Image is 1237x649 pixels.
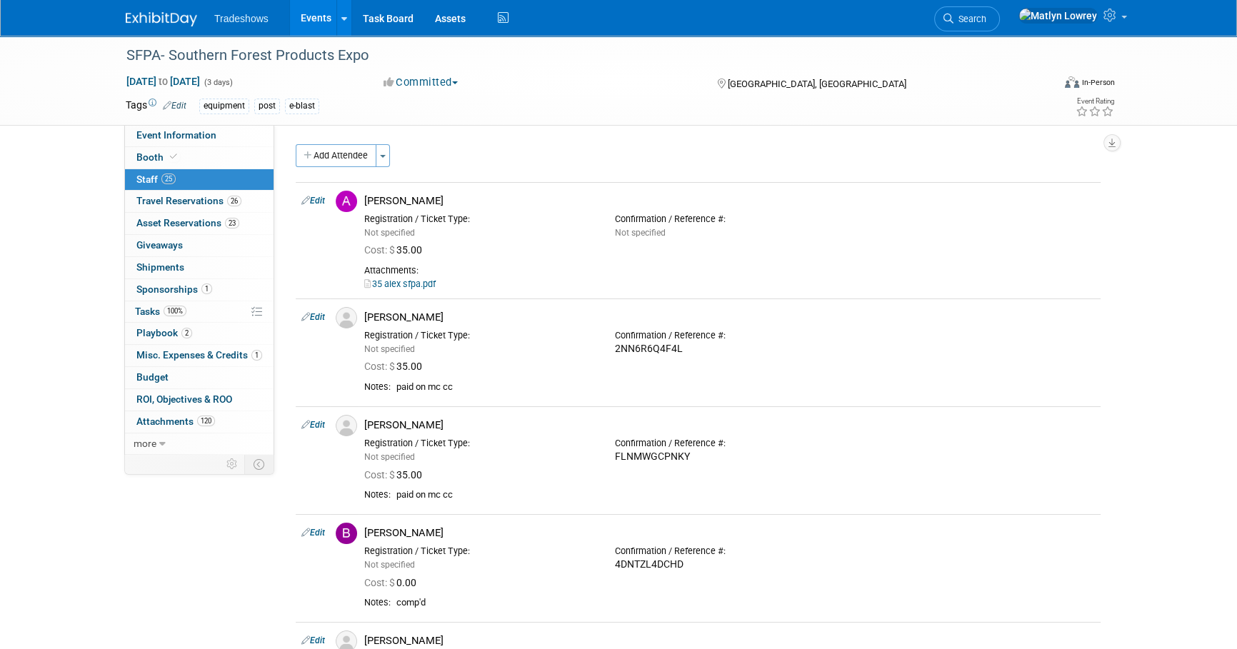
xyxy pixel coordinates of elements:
span: Playbook [136,327,192,338]
div: Notes: [364,489,391,500]
span: Event Information [136,129,216,141]
div: FLNMWGCPNKY [615,451,844,463]
a: Playbook2 [125,323,274,344]
td: Toggle Event Tabs [245,455,274,473]
div: Event Format [968,74,1115,96]
div: Attachments: [364,265,1095,276]
a: Edit [301,312,325,322]
a: Giveaways [125,235,274,256]
span: [DATE] [DATE] [126,75,201,88]
span: [GEOGRAPHIC_DATA], [GEOGRAPHIC_DATA] [727,79,906,89]
td: Personalize Event Tab Strip [220,455,245,473]
span: Not specified [364,344,415,354]
div: paid on mc cc [396,489,1095,501]
a: Asset Reservations23 [125,213,274,234]
span: Not specified [364,452,415,462]
a: Shipments [125,257,274,278]
div: In-Person [1081,77,1115,88]
span: Not specified [364,560,415,570]
div: Registration / Ticket Type: [364,545,594,557]
div: paid on mc cc [396,381,1095,393]
span: 35.00 [364,469,428,481]
span: Search [953,14,986,24]
div: 4DNTZL4DCHD [615,558,844,571]
td: Tags [126,98,186,114]
a: Budget [125,367,274,388]
div: e-blast [285,99,319,114]
span: 1 [251,350,262,361]
a: Attachments120 [125,411,274,433]
span: 0.00 [364,577,422,588]
span: Attachments [136,416,215,427]
span: Shipments [136,261,184,273]
span: Cost: $ [364,244,396,256]
div: post [254,99,280,114]
a: 35 alex sfpa.pdf [364,278,436,289]
img: ExhibitDay [126,12,197,26]
span: Tradeshows [214,13,269,24]
span: Tasks [135,306,186,317]
span: to [156,76,170,87]
div: [PERSON_NAME] [364,526,1095,540]
span: Sponsorships [136,283,212,295]
div: comp'd [396,597,1095,609]
div: Event Rating [1076,98,1114,105]
span: Cost: $ [364,577,396,588]
span: Staff [136,173,176,185]
div: 2NN6R6Q4F4L [615,343,844,356]
span: Booth [136,151,180,163]
span: 120 [197,416,215,426]
a: Travel Reservations26 [125,191,274,212]
span: Giveaways [136,239,183,251]
div: [PERSON_NAME] [364,194,1095,208]
span: 35.00 [364,244,428,256]
a: Tasks100% [125,301,274,323]
a: Search [934,6,1000,31]
span: Misc. Expenses & Credits [136,349,262,361]
div: Notes: [364,381,391,393]
a: Edit [301,635,325,645]
span: 23 [225,218,239,228]
a: Edit [301,196,325,206]
a: Sponsorships1 [125,279,274,301]
a: more [125,433,274,455]
span: 35.00 [364,361,428,372]
a: Event Information [125,125,274,146]
div: Confirmation / Reference #: [615,545,844,557]
span: 25 [161,173,176,184]
div: Registration / Ticket Type: [364,330,594,341]
span: Cost: $ [364,361,396,372]
div: SFPA- Southern Forest Products Expo [121,43,1031,69]
div: Confirmation / Reference #: [615,330,844,341]
span: 26 [227,196,241,206]
a: Misc. Expenses & Credits1 [125,345,274,366]
a: Booth [125,147,274,168]
button: Committed [379,75,464,90]
img: A.jpg [336,191,357,212]
a: Edit [163,101,186,111]
span: Not specified [615,228,666,238]
a: Edit [301,528,325,538]
div: Notes: [364,597,391,608]
div: [PERSON_NAME] [364,311,1095,324]
span: ROI, Objectives & ROO [136,393,232,405]
img: Associate-Profile-5.png [336,415,357,436]
img: Format-Inperson.png [1065,76,1079,88]
div: [PERSON_NAME] [364,634,1095,648]
a: Edit [301,420,325,430]
div: Registration / Ticket Type: [364,438,594,449]
span: Budget [136,371,169,383]
img: Associate-Profile-5.png [336,307,357,328]
span: Asset Reservations [136,217,239,228]
span: Not specified [364,228,415,238]
div: [PERSON_NAME] [364,418,1095,432]
span: 1 [201,283,212,294]
span: Cost: $ [364,469,396,481]
img: Matlyn Lowrey [1018,8,1098,24]
span: more [134,438,156,449]
div: Confirmation / Reference #: [615,438,844,449]
i: Booth reservation complete [170,153,177,161]
span: (3 days) [203,78,233,87]
a: ROI, Objectives & ROO [125,389,274,411]
span: Travel Reservations [136,195,241,206]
